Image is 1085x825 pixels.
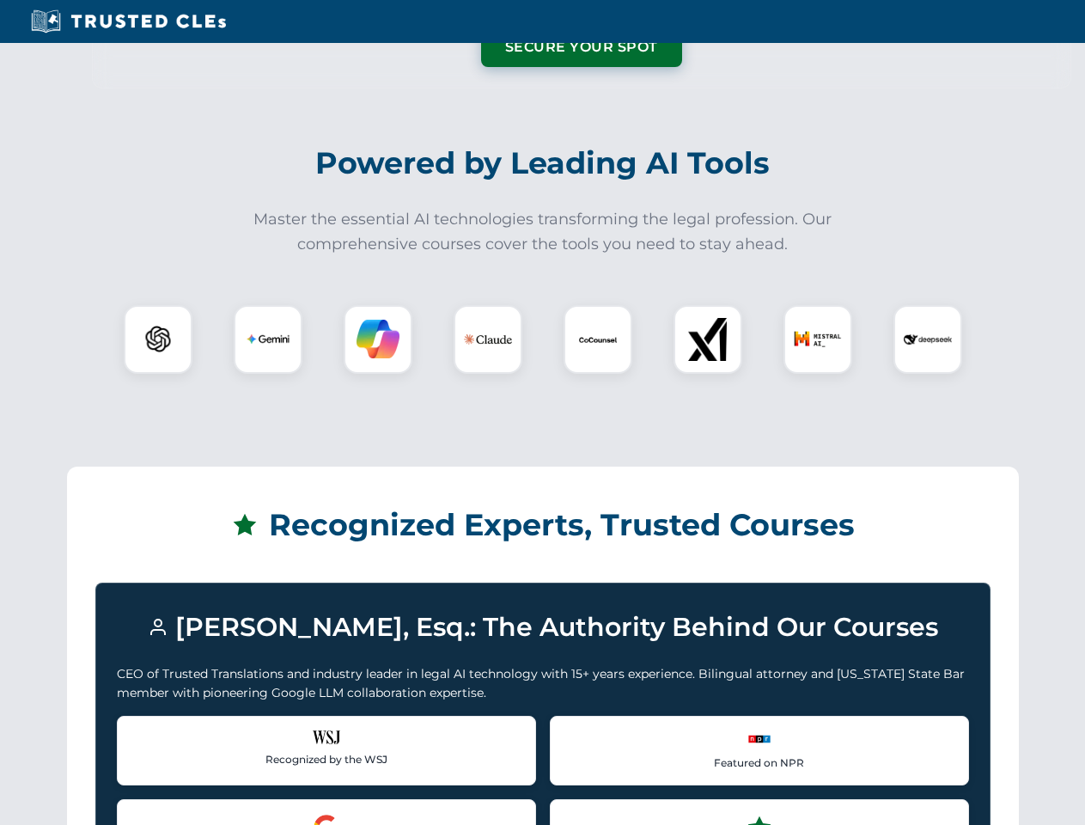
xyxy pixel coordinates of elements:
button: Secure Your Spot [481,27,682,67]
p: Master the essential AI technologies transforming the legal profession. Our comprehensive courses... [242,207,844,257]
div: xAI [674,305,742,374]
img: Trusted CLEs [26,9,231,34]
h3: [PERSON_NAME], Esq.: The Authority Behind Our Courses [117,604,969,651]
p: CEO of Trusted Translations and industry leader in legal AI technology with 15+ years experience.... [117,664,969,703]
img: ChatGPT Logo [133,315,183,364]
img: Gemini Logo [247,318,290,361]
img: NPR [746,730,773,747]
h2: Powered by Leading AI Tools [67,133,1019,193]
h2: Recognized Experts, Trusted Courses [95,495,991,555]
img: xAI Logo [686,318,729,361]
div: Copilot [344,305,412,374]
img: Mistral AI Logo [794,315,842,364]
img: Wall Street Journal [313,730,340,744]
div: CoCounsel [564,305,632,374]
img: CoCounsel Logo [576,318,619,361]
p: Featured on NPR [564,755,954,771]
p: Recognized by the WSJ [131,751,521,767]
img: DeepSeek Logo [904,315,952,364]
img: Claude Logo [464,315,512,364]
div: Gemini [234,305,302,374]
div: Mistral AI [783,305,852,374]
img: Copilot Logo [357,318,399,361]
div: DeepSeek [893,305,962,374]
div: ChatGPT [124,305,192,374]
div: Claude [454,305,522,374]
